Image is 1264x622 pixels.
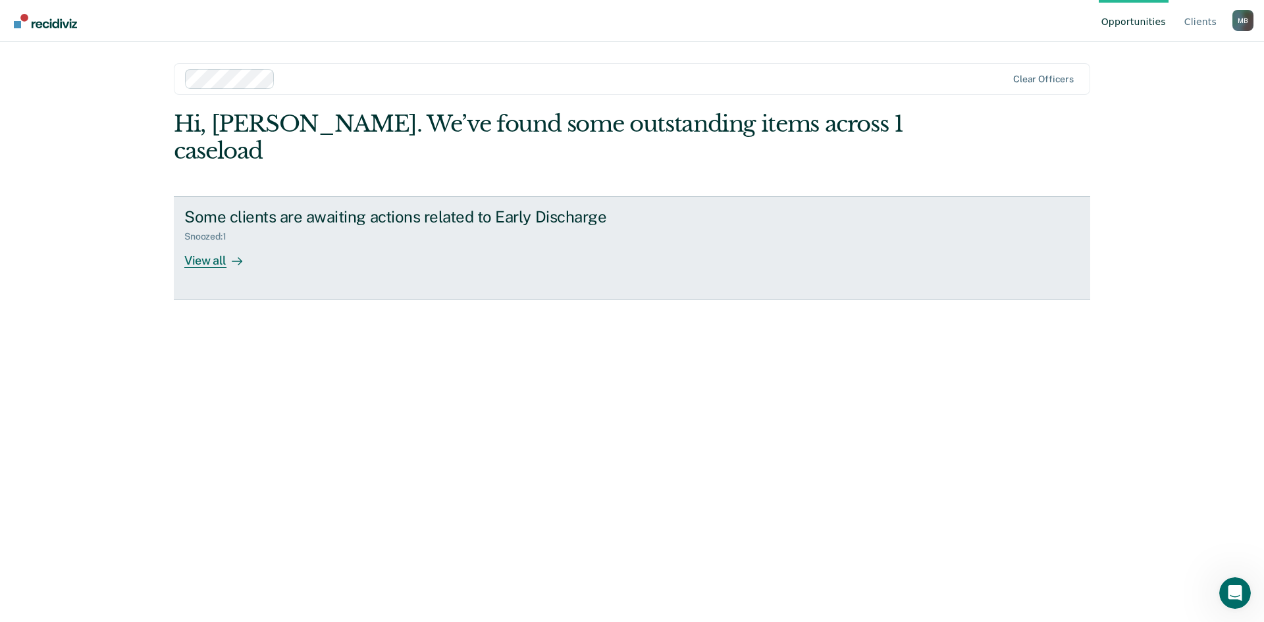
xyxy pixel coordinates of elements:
img: Recidiviz [14,14,77,28]
div: M B [1232,10,1253,31]
div: Snoozed : 1 [184,231,237,242]
div: Hi, [PERSON_NAME]. We’ve found some outstanding items across 1 caseload [174,111,907,165]
a: Some clients are awaiting actions related to Early DischargeSnoozed:1View all [174,196,1090,300]
div: View all [184,242,258,268]
iframe: Intercom live chat [1219,577,1251,609]
div: Clear officers [1013,74,1074,85]
button: Profile dropdown button [1232,10,1253,31]
div: Some clients are awaiting actions related to Early Discharge [184,207,646,226]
